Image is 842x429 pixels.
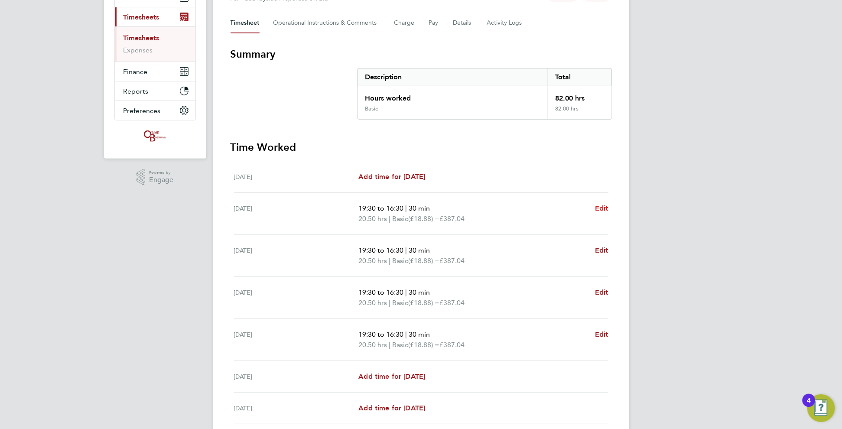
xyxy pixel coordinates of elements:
[409,288,430,296] span: 30 min
[124,13,159,21] span: Timesheets
[358,86,548,105] div: Hours worked
[394,13,415,33] button: Charge
[358,172,425,182] a: Add time for [DATE]
[358,204,403,212] span: 19:30 to 16:30
[358,68,612,120] div: Summary
[405,330,407,338] span: |
[358,214,387,223] span: 20.50 hrs
[389,257,390,265] span: |
[234,245,359,266] div: [DATE]
[234,172,359,182] div: [DATE]
[408,299,439,307] span: (£18.88) =
[595,204,608,212] span: Edit
[365,105,378,112] div: Basic
[807,394,835,422] button: Open Resource Center, 4 new notifications
[389,299,390,307] span: |
[142,129,167,143] img: oneillandbrennan-logo-retina.png
[358,299,387,307] span: 20.50 hrs
[358,371,425,382] a: Add time for [DATE]
[234,287,359,308] div: [DATE]
[595,246,608,254] span: Edit
[389,341,390,349] span: |
[595,330,608,338] span: Edit
[234,329,359,350] div: [DATE]
[429,13,439,33] button: Pay
[115,101,195,120] button: Preferences
[358,288,403,296] span: 19:30 to 16:30
[595,329,608,340] a: Edit
[358,330,403,338] span: 19:30 to 16:30
[405,246,407,254] span: |
[234,203,359,224] div: [DATE]
[409,246,430,254] span: 30 min
[807,400,811,412] div: 4
[115,26,195,62] div: Timesheets
[124,34,159,42] a: Timesheets
[408,214,439,223] span: (£18.88) =
[439,341,465,349] span: £387.04
[231,47,612,61] h3: Summary
[231,13,260,33] button: Timesheet
[358,341,387,349] span: 20.50 hrs
[439,214,465,223] span: £387.04
[392,340,408,350] span: Basic
[115,62,195,81] button: Finance
[389,214,390,223] span: |
[273,13,380,33] button: Operational Instructions & Comments
[149,176,173,184] span: Engage
[358,172,425,181] span: Add time for [DATE]
[114,129,196,143] a: Go to home page
[392,256,408,266] span: Basic
[595,287,608,298] a: Edit
[234,403,359,413] div: [DATE]
[115,7,195,26] button: Timesheets
[231,140,612,154] h3: Time Worked
[124,68,148,76] span: Finance
[124,87,149,95] span: Reports
[358,404,425,412] span: Add time for [DATE]
[439,257,465,265] span: £387.04
[358,403,425,413] a: Add time for [DATE]
[137,169,173,185] a: Powered byEngage
[358,257,387,265] span: 20.50 hrs
[358,246,403,254] span: 19:30 to 16:30
[124,107,161,115] span: Preferences
[439,299,465,307] span: £387.04
[548,86,611,105] div: 82.00 hrs
[234,371,359,382] div: [DATE]
[595,245,608,256] a: Edit
[405,288,407,296] span: |
[409,204,430,212] span: 30 min
[487,13,523,33] button: Activity Logs
[358,372,425,380] span: Add time for [DATE]
[409,330,430,338] span: 30 min
[392,214,408,224] span: Basic
[408,341,439,349] span: (£18.88) =
[408,257,439,265] span: (£18.88) =
[405,204,407,212] span: |
[124,46,153,54] a: Expenses
[548,105,611,119] div: 82.00 hrs
[595,203,608,214] a: Edit
[548,68,611,86] div: Total
[453,13,473,33] button: Details
[358,68,548,86] div: Description
[392,298,408,308] span: Basic
[115,81,195,101] button: Reports
[595,288,608,296] span: Edit
[149,169,173,176] span: Powered by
